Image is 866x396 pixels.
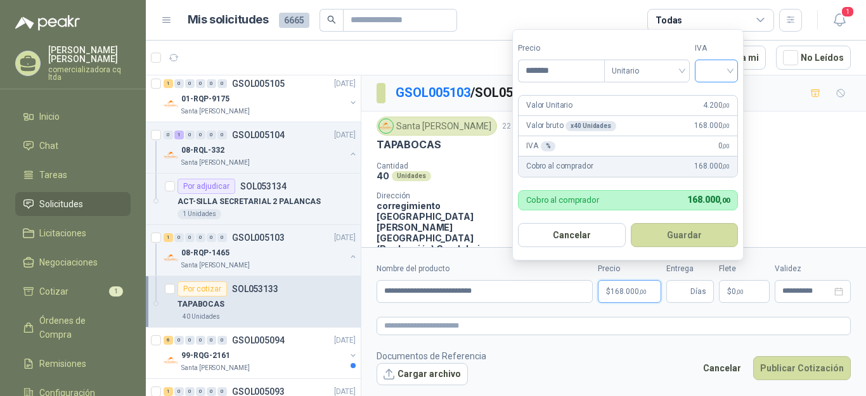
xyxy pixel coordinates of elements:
span: ,00 [639,288,647,295]
span: 4.200 [703,99,730,112]
a: Remisiones [15,352,131,376]
span: ,00 [720,196,730,205]
button: Cancelar [518,223,626,247]
div: 0 [174,233,184,242]
span: 168.000 [611,288,647,295]
p: GSOL005103 [232,233,285,242]
img: Company Logo [379,119,393,133]
a: 1 0 0 0 0 0 GSOL005103[DATE] Company Logo08-RQP-1465Santa [PERSON_NAME] [164,230,358,271]
div: 1 [164,233,173,242]
label: Precio [518,42,604,54]
p: corregimiento [GEOGRAPHIC_DATA][PERSON_NAME][GEOGRAPHIC_DATA] (Producción) Candelaria , [PERSON_N... [377,200,516,276]
button: 1 [828,9,851,32]
div: Por adjudicar [178,179,235,194]
button: Cancelar [696,356,748,380]
div: 0 [196,79,205,88]
a: Inicio [15,105,131,129]
img: Company Logo [164,353,179,368]
div: 1 Unidades [178,209,221,219]
div: 40 Unidades [178,312,225,322]
a: 6 0 0 0 0 0 GSOL005094[DATE] Company Logo99-RQG-2161Santa [PERSON_NAME] [164,333,358,373]
span: 1 [841,6,855,18]
span: 168.000 [694,160,730,172]
a: Solicitudes [15,192,131,216]
label: Entrega [666,263,714,275]
div: Santa [PERSON_NAME] [377,117,497,136]
div: 0 [217,233,227,242]
p: Dirección [377,191,516,200]
span: 6665 [279,13,309,28]
span: Solicitudes [39,197,83,211]
div: 6 [164,336,173,345]
span: Cotizar [39,284,68,298]
div: 0 [174,387,184,396]
p: [DATE] [334,129,356,141]
span: Negociaciones [39,255,98,269]
p: Santa [PERSON_NAME] [181,260,250,271]
button: No Leídos [776,46,851,70]
a: Licitaciones [15,221,131,245]
span: 168.000 [687,195,730,205]
p: Valor Unitario [526,99,572,112]
a: GSOL005103 [396,85,470,100]
p: [DATE] [334,78,356,90]
p: / SOL053133 [396,83,542,103]
div: 0 [207,233,216,242]
span: 0 [732,288,744,295]
p: Valor bruto [526,120,616,132]
a: Chat [15,134,131,158]
p: $ 0,00 [719,280,770,303]
a: Órdenes de Compra [15,309,131,347]
p: Documentos de Referencia [377,349,486,363]
p: [PERSON_NAME] [PERSON_NAME] [48,46,131,63]
span: Remisiones [39,357,86,371]
span: Licitaciones [39,226,86,240]
div: 0 [164,131,173,139]
p: SOL053134 [240,182,287,191]
h1: Mis solicitudes [188,11,269,29]
div: 0 [185,79,195,88]
div: 0 [217,131,227,139]
a: 0 1 0 0 0 0 GSOL005104[DATE] Company Logo08-RQL-332Santa [PERSON_NAME] [164,127,358,168]
div: 1 [164,79,173,88]
div: 0 [185,387,195,396]
span: Inicio [39,110,60,124]
img: Company Logo [164,250,179,265]
p: GSOL005105 [232,79,285,88]
p: TAPABOCAS [178,298,224,310]
p: Cobro al comprador [526,196,599,204]
img: Company Logo [164,148,179,163]
p: 99-RQG-2161 [181,350,230,362]
span: ,00 [722,102,730,109]
p: Santa [PERSON_NAME] [181,363,250,373]
span: Unitario [612,61,682,80]
div: 0 [185,131,195,139]
p: GSOL005093 [232,387,285,396]
span: ,00 [722,143,730,150]
span: 1 [109,286,123,297]
p: ACT-SILLA SECRETARIAL 2 PALANCAS [178,196,321,208]
div: 0 [207,387,216,396]
img: Logo peakr [15,15,80,30]
p: Cantidad [377,162,543,170]
div: 1 [174,131,184,139]
span: 0 [718,140,730,152]
a: 1 0 0 0 0 0 GSOL005105[DATE] Company Logo01-RQP-9175Santa [PERSON_NAME] [164,76,358,117]
div: 0 [185,336,195,345]
p: Cobro al comprador [526,160,593,172]
a: Tareas [15,163,131,187]
div: 0 [174,79,184,88]
span: Tareas [39,168,67,182]
p: 08-RQL-332 [181,144,224,156]
div: Todas [656,13,682,27]
p: [DATE] [334,232,356,244]
div: 0 [207,79,216,88]
div: % [541,141,556,151]
p: $168.000,00 [598,280,661,303]
span: Chat [39,139,58,153]
button: Cargar archivo [377,363,468,386]
label: Precio [598,263,661,275]
div: 0 [217,336,227,345]
span: ,00 [722,122,730,129]
p: 08-RQP-1465 [181,247,229,259]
